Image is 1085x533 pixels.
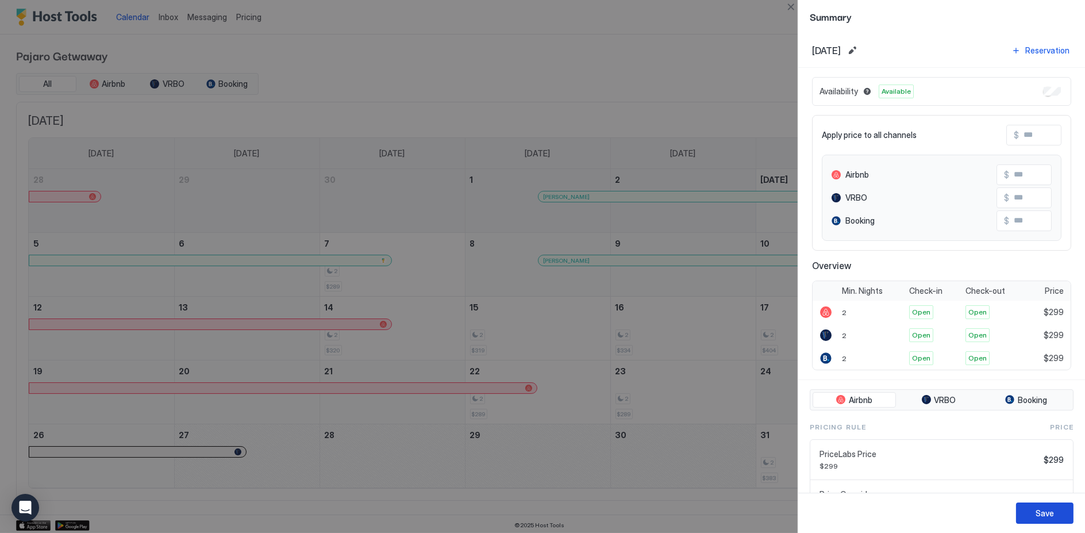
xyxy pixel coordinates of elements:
[819,86,858,97] span: Availability
[1014,130,1019,140] span: $
[912,307,930,317] span: Open
[968,330,987,340] span: Open
[934,395,956,405] span: VRBO
[1004,170,1009,180] span: $
[1025,44,1069,56] div: Reservation
[1044,353,1064,363] span: $299
[819,462,1039,470] span: $299
[1045,286,1064,296] span: Price
[845,216,875,226] span: Booking
[842,331,847,340] span: 2
[968,353,987,363] span: Open
[842,354,847,363] span: 2
[813,392,896,408] button: Airbnb
[1004,193,1009,203] span: $
[1050,422,1074,432] span: Price
[1044,455,1064,465] span: $299
[845,193,867,203] span: VRBO
[882,86,911,97] span: Available
[812,260,1071,271] span: Overview
[912,330,930,340] span: Open
[898,392,980,408] button: VRBO
[845,44,859,57] button: Edit date range
[1044,330,1064,340] span: $299
[1036,507,1054,519] div: Save
[1004,216,1009,226] span: $
[810,9,1074,24] span: Summary
[819,449,1039,459] span: PriceLabs Price
[1016,503,1074,524] button: Save
[842,286,883,296] span: Min. Nights
[845,170,869,180] span: Airbnb
[965,286,1005,296] span: Check-out
[909,286,942,296] span: Check-in
[812,45,841,56] span: [DATE]
[1010,43,1071,58] button: Reservation
[1018,395,1047,405] span: Booking
[819,489,1039,500] span: Price Override
[810,422,866,432] span: Pricing Rule
[912,353,930,363] span: Open
[982,392,1071,408] button: Booking
[860,85,874,98] button: Blocked dates override all pricing rules and remain unavailable until manually unblocked
[11,494,39,522] div: Open Intercom Messenger
[810,389,1074,411] div: tab-group
[849,395,872,405] span: Airbnb
[822,130,917,140] span: Apply price to all channels
[968,307,987,317] span: Open
[1044,307,1064,317] span: $299
[842,308,847,317] span: 2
